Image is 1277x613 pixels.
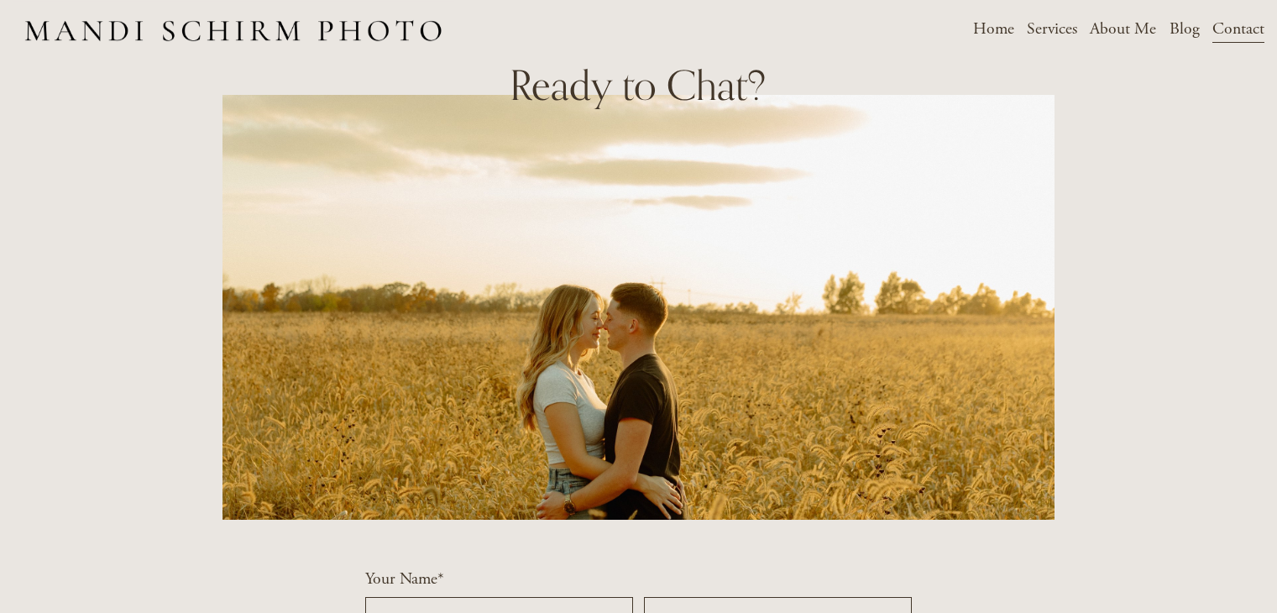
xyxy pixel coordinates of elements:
[485,59,791,112] h2: Ready to Chat?
[365,566,444,592] legend: Your Name
[1027,16,1077,42] span: Services
[1090,14,1156,44] a: About Me
[1212,14,1264,44] a: Contact
[13,2,454,58] img: Des Moines Wedding Photographer - Mandi Schirm Photo
[973,14,1014,44] a: Home
[1170,14,1200,44] a: Blog
[1027,14,1077,44] a: folder dropdown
